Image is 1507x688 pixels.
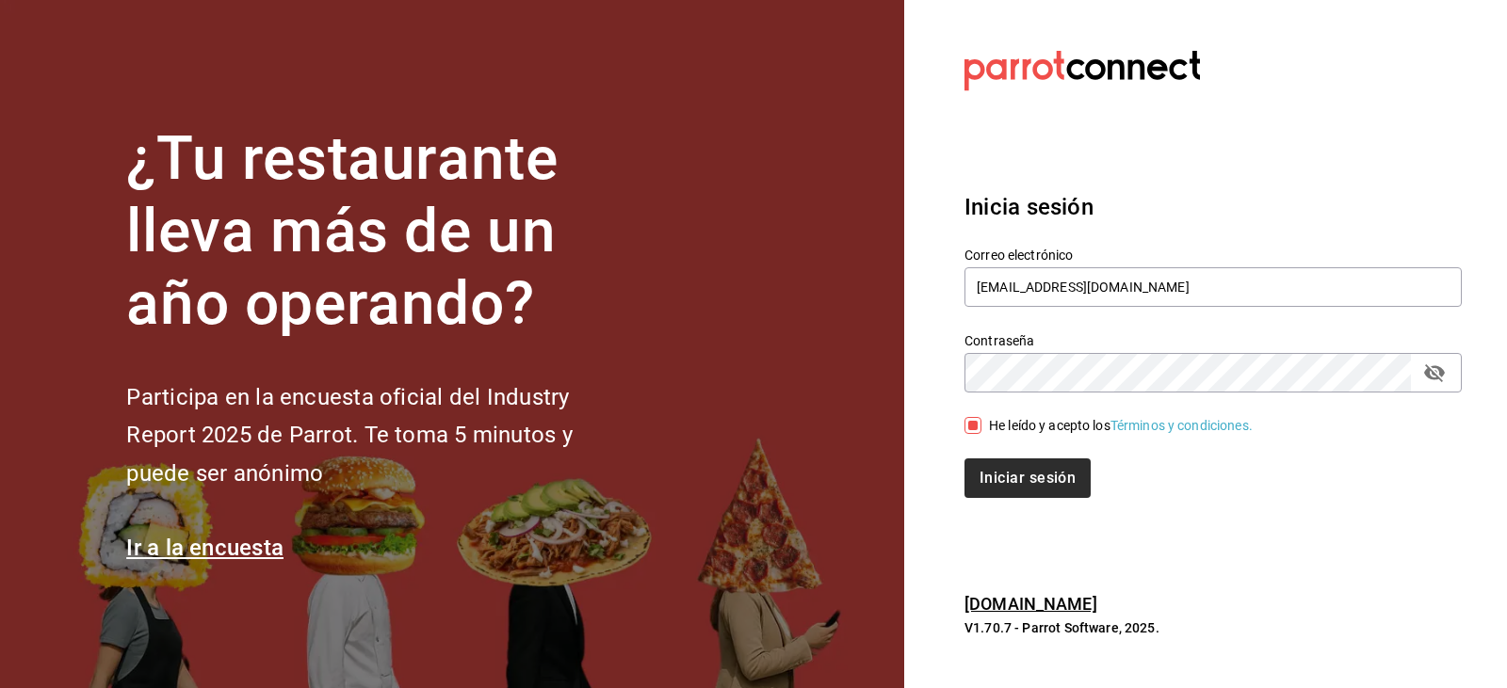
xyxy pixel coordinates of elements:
[126,123,635,340] h1: ¿Tu restaurante lleva más de un año operando?
[964,190,1462,224] h3: Inicia sesión
[964,267,1462,307] input: Ingresa tu correo electrónico
[964,594,1097,614] a: [DOMAIN_NAME]
[126,535,284,561] a: Ir a la encuesta
[964,458,1091,498] button: Iniciar sesión
[964,248,1462,262] label: Correo electrónico
[126,378,635,493] h2: Participa en la encuesta oficial del Industry Report 2025 de Parrot. Te toma 5 minutos y puede se...
[989,416,1253,436] div: He leído y acepto los
[1110,418,1253,433] a: Términos y condiciones.
[1418,357,1450,389] button: passwordField
[964,618,1462,637] p: V1.70.7 - Parrot Software, 2025.
[964,334,1462,347] label: Contraseña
